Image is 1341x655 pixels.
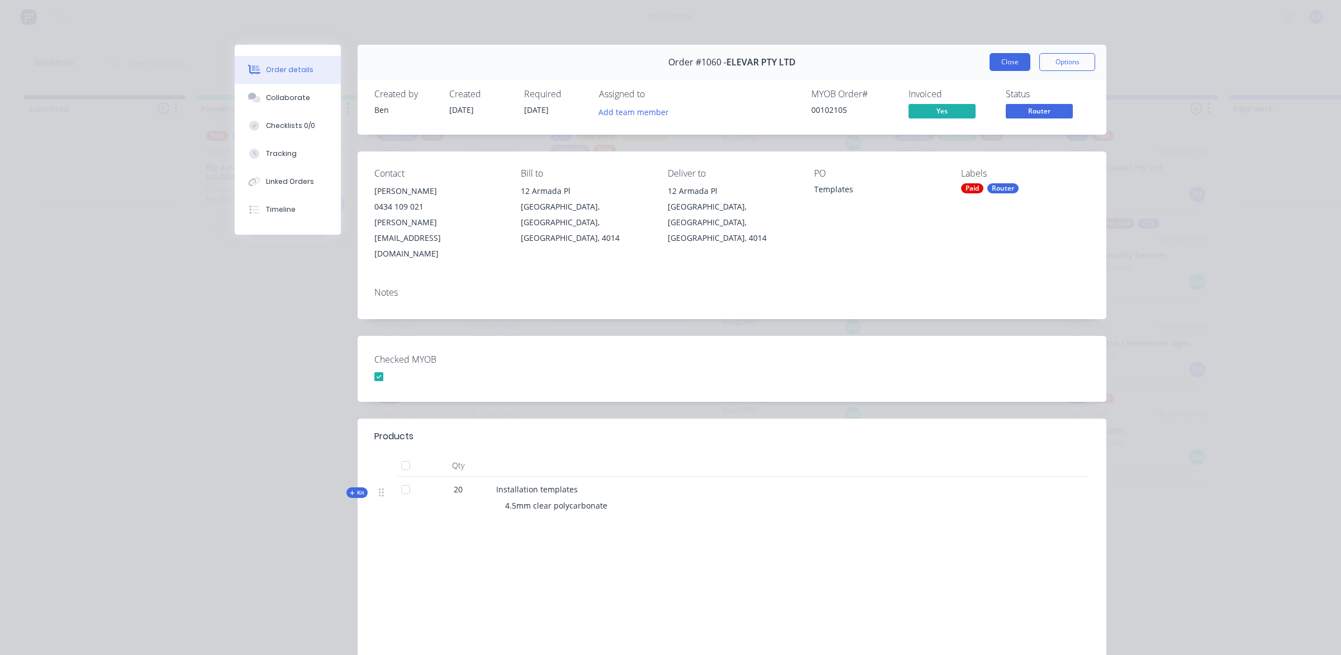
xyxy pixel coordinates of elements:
button: Options [1039,53,1095,71]
div: 12 Armada Pl [521,183,649,199]
div: [GEOGRAPHIC_DATA], [GEOGRAPHIC_DATA], [GEOGRAPHIC_DATA], 4014 [521,199,649,246]
span: Yes [909,104,976,118]
div: Checklists 0/0 [266,121,315,131]
label: Checked MYOB [374,353,514,366]
div: Labels [961,168,1090,179]
button: Linked Orders [235,168,341,196]
div: [GEOGRAPHIC_DATA], [GEOGRAPHIC_DATA], [GEOGRAPHIC_DATA], 4014 [668,199,796,246]
div: [PERSON_NAME] [374,183,503,199]
button: Checklists 0/0 [235,112,341,140]
div: 12 Armada Pl[GEOGRAPHIC_DATA], [GEOGRAPHIC_DATA], [GEOGRAPHIC_DATA], 4014 [521,183,649,246]
div: Created by [374,89,436,99]
div: Created [449,89,511,99]
button: Timeline [235,196,341,224]
div: Deliver to [668,168,796,179]
span: ELEVAR PTY LTD [726,57,796,68]
span: Kit [350,488,364,497]
div: Router [987,183,1019,193]
button: Add team member [593,104,675,119]
button: Tracking [235,140,341,168]
div: Required [524,89,586,99]
div: Tracking [266,149,297,159]
span: [DATE] [524,105,549,115]
span: Installation templates [496,484,578,495]
div: Status [1006,89,1090,99]
div: PO [814,168,943,179]
div: Timeline [266,205,296,215]
div: Bill to [521,168,649,179]
div: Kit [346,487,368,498]
div: [PERSON_NAME]0434 109 021[PERSON_NAME][EMAIL_ADDRESS][DOMAIN_NAME] [374,183,503,262]
div: 12 Armada Pl [668,183,796,199]
div: Notes [374,287,1090,298]
button: Collaborate [235,84,341,112]
div: Products [374,430,413,443]
button: Add team member [599,104,675,119]
div: Paid [961,183,983,193]
div: Invoiced [909,89,992,99]
div: Linked Orders [266,177,314,187]
div: 12 Armada Pl[GEOGRAPHIC_DATA], [GEOGRAPHIC_DATA], [GEOGRAPHIC_DATA], 4014 [668,183,796,246]
div: Ben [374,104,436,116]
div: 0434 109 021 [374,199,503,215]
div: Contact [374,168,503,179]
span: Order #1060 - [668,57,726,68]
span: 20 [454,483,463,495]
div: Templates [814,183,943,199]
div: Order details [266,65,313,75]
div: 00102105 [811,104,895,116]
div: Assigned to [599,89,711,99]
button: Order details [235,56,341,84]
span: Router [1006,104,1073,118]
span: 4.5mm clear polycarbonate [505,500,607,511]
span: [DATE] [449,105,474,115]
button: Router [1006,104,1073,121]
button: Close [990,53,1030,71]
div: [PERSON_NAME][EMAIL_ADDRESS][DOMAIN_NAME] [374,215,503,262]
div: MYOB Order # [811,89,895,99]
div: Qty [425,454,492,477]
div: Collaborate [266,93,310,103]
